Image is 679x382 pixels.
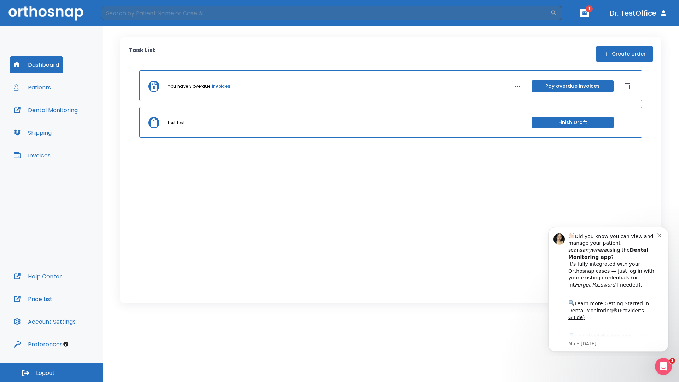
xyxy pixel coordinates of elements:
[10,79,55,96] button: Patients
[10,313,80,330] button: Account Settings
[532,117,614,128] button: Finish Draft
[655,358,672,375] iframe: Intercom live chat
[8,6,83,20] img: Orthosnap
[10,56,63,73] button: Dashboard
[63,341,69,347] div: Tooltip anchor
[10,147,55,164] button: Invoices
[10,290,57,307] button: Price List
[10,268,66,285] button: Help Center
[10,124,56,141] button: Shipping
[31,111,120,147] div: Download the app: | ​ Let us know if you need help getting started!
[596,46,653,62] button: Create order
[212,83,230,89] a: invoices
[101,6,550,20] input: Search by Patient Name or Case #
[669,358,675,364] span: 1
[36,369,55,377] span: Logout
[31,113,94,126] a: App Store
[607,7,671,19] button: Dr. TestOffice
[120,11,126,17] button: Dismiss notification
[31,120,120,126] p: Message from Ma, sent 4w ago
[586,5,593,12] span: 1
[129,46,155,62] p: Task List
[532,80,614,92] button: Pay overdue invoices
[168,83,210,89] p: You have 3 overdue
[168,120,185,126] p: test test
[622,81,633,92] button: Dismiss
[538,221,679,356] iframe: Intercom notifications message
[10,102,82,118] button: Dental Monitoring
[10,336,67,353] button: Preferences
